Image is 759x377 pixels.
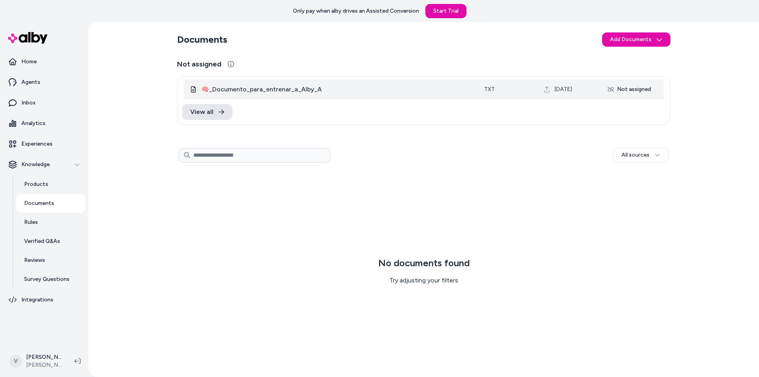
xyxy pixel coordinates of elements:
[21,78,40,86] p: Agents
[602,32,670,47] button: Add Documents
[21,161,50,169] p: Knowledge
[16,175,85,194] a: Products
[16,194,85,213] a: Documents
[389,276,458,285] p: Try adjusting your filters
[24,256,45,264] p: Reviews
[201,85,472,94] span: 🧠_Documento_para_entrenar_a_Alby_A
[24,275,70,283] p: Survey Questions
[21,58,37,66] p: Home
[378,257,470,269] h3: No documents found
[182,104,232,120] a: View all
[16,232,85,251] a: Verified Q&As
[3,155,85,174] button: Knowledge
[190,85,472,94] div: 🧠_Documento_para_entrenar_a_Alby_A.txt
[177,33,227,46] h2: Documents
[3,114,85,133] a: Analytics
[26,353,62,361] p: [PERSON_NAME] Shopify
[26,361,62,369] span: [PERSON_NAME]
[3,73,85,92] a: Agents
[16,270,85,289] a: Survey Questions
[16,213,85,232] a: Rules
[190,107,213,117] span: View all
[484,86,495,93] span: txt
[24,237,60,245] p: Verified Q&As
[293,7,419,15] p: Only pay when alby drives an Assisted Conversion
[24,218,38,226] p: Rules
[425,4,466,18] a: Start Trial
[3,93,85,112] a: Inbox
[3,135,85,153] a: Experiences
[21,296,53,304] p: Integrations
[9,355,22,368] span: V
[21,119,45,127] p: Analytics
[3,290,85,309] a: Integrations
[24,180,48,188] p: Products
[5,349,68,374] button: V[PERSON_NAME] Shopify[PERSON_NAME]
[603,83,656,96] div: Not assigned
[621,151,649,159] span: All sources
[24,199,54,207] p: Documents
[21,140,53,148] p: Experiences
[8,32,47,44] img: alby Logo
[555,85,572,93] span: [DATE]
[21,99,36,107] p: Inbox
[177,59,221,70] span: Not assigned
[3,52,85,71] a: Home
[613,148,669,163] button: All sources
[16,251,85,270] a: Reviews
